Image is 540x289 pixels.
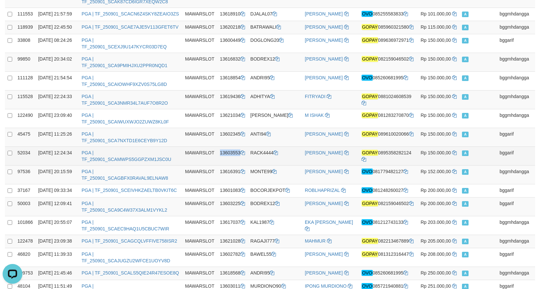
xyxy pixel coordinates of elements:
a: EKA [PERSON_NAME] [305,220,353,225]
td: [DATE] 12:24:34 [36,146,79,165]
span: Approved - Marked by bggmhdangga [462,12,469,17]
span: Approved - Marked by bggmhdangga [462,271,469,276]
td: 50003 [15,197,36,216]
td: [DATE] 21:45:46 [36,267,79,280]
td: ANDRI95 [248,267,302,280]
a: [PERSON_NAME] [305,201,343,206]
em: GOPAY [362,200,378,206]
a: PGA | TF_250901_SCA7NXTD1E6CEYB9Y12D [82,131,167,143]
a: [PERSON_NAME] [305,56,343,62]
td: ANTI94 [248,128,302,146]
em: OVO [362,270,372,276]
td: 082159046502 [359,197,416,216]
span: Rp 115.000,00 [421,24,451,30]
em: GOPAY [362,24,378,30]
a: PGA | TF_250901_SCALS5QIE24R47ESOE8Q [82,270,179,276]
span: Approved - Marked by bggmhdangga [462,25,469,30]
td: bggmhdangga [497,71,535,90]
a: PGA | TF_250901_SCAJUGZU2WFCE1UOYV8D [82,251,170,263]
a: PGA | TF_250901_SCAEC9HAQ1U5CBUC7WIR [82,220,169,231]
td: 13618854 [217,71,248,90]
td: DOGLONG20 [248,34,302,53]
td: 99850 [15,53,36,71]
td: MAWARSLOT [182,109,217,128]
a: PGA | TF_250901_SCA9PMIHJXU2PPR0NQD1 [82,56,168,68]
td: [DATE] 23:09:40 [36,109,79,128]
em: GOPAY [362,93,378,99]
td: BATRAWALI [248,21,302,34]
td: [DATE] 21:54:54 [36,71,79,90]
td: [DATE] 22:24:33 [36,90,79,109]
em: GOPAY [362,150,378,156]
a: PGA | TF_250901_SCA9C4W37X3ALM1VYKL2 [82,201,167,213]
a: M ISHAK [305,113,324,118]
td: 97536 [15,165,36,184]
td: 101866 [15,216,36,235]
td: bggarif [497,184,535,197]
span: Approved - Marked by bggmhdangga [462,57,469,62]
span: Rp 203.000,00 [421,220,451,225]
td: 081212743133 [359,216,416,235]
em: OVO [362,75,372,81]
td: 085260681995 [359,267,416,280]
span: Approved - Marked by bggarif [462,132,469,137]
td: MAWARSLOT [182,8,217,21]
a: [PERSON_NAME] [305,38,343,43]
button: Open LiveChat chat widget [3,3,22,22]
td: 13618568 [217,267,248,280]
a: PGA | TF_250901_SCAIOWHF9XZV0S75LG8D [82,75,167,87]
a: IPONG MURDIONO [305,283,347,289]
a: ROBLHAPRIZAL [305,188,340,193]
td: 081312316447 [359,248,416,267]
span: Rp 208.000,00 [421,251,451,257]
td: MAWARSLOT [182,165,217,184]
td: 13616832 [217,53,248,71]
a: [PERSON_NAME] [305,270,343,276]
td: 082159046502 [359,53,416,71]
td: 45475 [15,128,36,146]
span: Approved - Marked by bggarif [462,252,469,257]
span: Rp 200.000,00 [421,201,451,206]
a: [PERSON_NAME] [305,11,343,16]
td: 085260681995 [359,71,416,90]
span: Approved - Marked by bggmhdangga [462,75,469,81]
td: 13603553 [217,146,248,165]
td: 122490 [15,109,36,128]
td: [DATE] 20:15:59 [36,165,79,184]
td: bggarif [497,146,535,165]
span: Approved - Marked by bggmhdangga [462,220,469,225]
a: PGA | TF_250901_SCAE7AJE5V113GFET6TV [82,24,178,30]
td: [DATE] 12:09:41 [36,197,79,216]
td: 52034 [15,146,36,165]
td: 085960321580 [359,21,416,34]
td: 13618910 [217,8,248,21]
em: OVO [362,187,372,193]
td: [DATE] 23:09:38 [36,235,79,248]
td: 13616391 [217,165,248,184]
td: 082213467889 [359,235,416,248]
td: bggmhdangga [497,235,535,248]
td: 085255583833 [359,8,416,21]
td: [DATE] 09:33:34 [36,184,79,197]
a: MAHMUR [305,238,326,244]
td: bggmhdangga [497,216,535,235]
td: MAWARSLOT [182,34,217,53]
span: Rp 150.000,00 [421,131,451,137]
td: 46820 [15,248,36,267]
td: ANDRI95 [248,71,302,90]
td: bggmhdangga [497,267,535,280]
td: 0881024608539 [359,90,416,109]
span: Approved - Marked by bggmhdangga [462,239,469,244]
span: Rp 205.000,00 [421,238,451,244]
a: PGA | TF_250901_SCA3NMR34L7AUF7O8R2O [82,94,168,106]
td: [DATE] 08:24:26 [36,34,79,53]
td: 13620218 [217,21,248,34]
td: MAWARSLOT [182,267,217,280]
td: BODREX12 [248,53,302,71]
a: PGA | TF_250901_SCAGCQLVFFIVE758ISR2 [82,238,177,244]
span: Rp 101.000,00 [421,11,451,16]
td: 111128 [15,71,36,90]
td: 115528 [15,90,36,109]
em: GOPAY [362,131,378,137]
span: Approved - Marked by bggarif [462,188,469,194]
